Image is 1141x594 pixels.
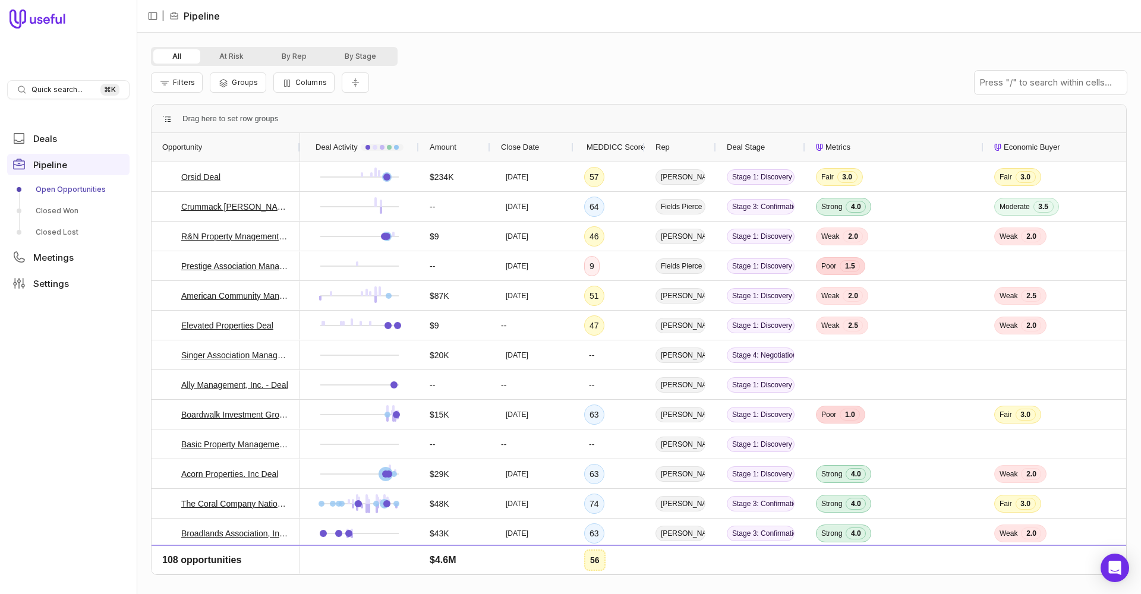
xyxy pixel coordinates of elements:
button: Collapse sidebar [144,7,162,25]
span: [PERSON_NAME] [655,288,705,304]
span: 4.0 [846,527,866,539]
a: Boardwalk Investment Group, Inc - New Deal [181,407,289,422]
span: 3.0 [1016,409,1036,421]
span: Weak [821,321,839,330]
span: Close Date [501,140,539,154]
span: Groups [232,78,258,87]
time: [DATE] [506,232,528,241]
div: 11 [584,553,604,573]
span: Strong [821,529,842,538]
span: Fair [1000,410,1012,419]
a: Prestige Association Management - [PERSON_NAME] Deal [181,259,289,273]
span: Poor [821,261,836,271]
div: 57 [584,167,604,187]
li: Pipeline [169,9,220,23]
button: By Rep [263,49,326,64]
span: Stage 1: Discovery [727,318,795,333]
a: American Community Management Deal [181,289,289,303]
span: [PERSON_NAME] [655,407,705,422]
a: Deals [7,128,130,149]
span: $9 [430,229,439,244]
span: [PERSON_NAME] [655,347,705,363]
a: Basic Property Management - New Deal [181,437,289,451]
span: Deal Activity [316,140,358,154]
div: MEDDICC Score [584,133,634,162]
span: Weak [1000,291,1017,301]
div: 51 [584,286,604,306]
span: Opportunity [162,140,202,154]
div: -- [584,375,599,394]
span: 2.5 [843,320,863,331]
span: Columns [295,78,327,87]
div: -- [584,346,599,365]
span: Strong [821,499,842,508]
span: Pipeline [33,160,67,169]
time: [DATE] [506,469,528,479]
span: 2.0 [1021,320,1041,331]
span: 3.0 [837,171,858,183]
span: Stage 3: Confirmation [727,496,795,511]
span: Stage 1: Discovery [727,288,795,304]
a: The Coral Company Nationals [181,497,289,511]
span: $43K [430,526,449,541]
a: Meetings [7,247,130,268]
span: Deals [33,134,57,143]
div: -- [584,435,599,454]
span: Fields Pierce [655,258,705,274]
div: -- [490,370,573,399]
span: Weak [821,291,839,301]
span: [PERSON_NAME] [655,377,705,393]
span: 4.0 [846,201,866,213]
time: [DATE] [506,558,528,568]
span: [PERSON_NAME] [655,229,705,244]
button: Collapse all rows [342,72,369,93]
span: Stage 1: Discovery [727,407,795,422]
span: [PERSON_NAME] [655,318,705,333]
span: Deal Stage [727,140,765,154]
a: Acorn Properties. Inc Deal [181,467,278,481]
span: [PERSON_NAME] [655,466,705,482]
span: $87K [430,289,449,303]
span: Stage 1: Discovery [727,258,795,274]
span: 3.0 [1016,171,1036,183]
span: Amount [430,140,456,154]
span: $234K [430,170,453,184]
span: $15K [430,407,449,422]
div: 63 [584,523,604,544]
span: Stage 2: Value Demonstration [727,555,795,571]
kbd: ⌘ K [100,84,119,96]
span: 3.5 [1033,201,1054,213]
span: Settings [33,279,69,288]
span: Poor [821,410,836,419]
span: Moderate [1000,202,1030,211]
time: [DATE] [506,261,528,271]
span: Metrics [825,140,850,154]
a: Ally Management, Inc. - Deal [181,378,288,392]
span: Stage 1: Discovery [727,229,795,244]
span: Stage 1: Discovery [727,377,795,393]
a: Open Opportunities [7,180,130,199]
span: Weak [1000,529,1017,538]
span: 2.5 [1021,290,1041,302]
button: Group Pipeline [210,72,266,93]
span: Stage 4: Negotiation [727,347,795,363]
div: 63 [584,405,604,425]
a: Closed Lost [7,223,130,242]
span: Weak [1000,321,1017,330]
a: Broadlands Association, Inc. Deal [181,526,289,541]
span: $29K [430,467,449,481]
span: Stage 1: Discovery [727,437,795,452]
span: [PERSON_NAME] [655,169,705,185]
time: [DATE] [506,529,528,538]
time: [DATE] [506,410,528,419]
span: 3.0 [1016,498,1036,510]
span: 2.0 [1021,527,1041,539]
a: Elevated Properties Deal [181,318,273,333]
button: All [153,49,200,64]
span: Stage 1: Discovery [727,169,795,185]
span: Fair [1000,172,1012,182]
span: -- [430,259,435,273]
span: Strong [821,202,842,211]
span: 1.0 [840,409,860,421]
button: Filter Pipeline [151,72,203,93]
